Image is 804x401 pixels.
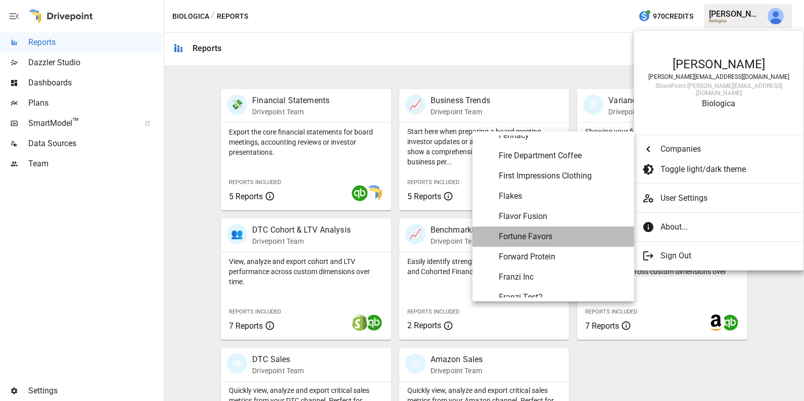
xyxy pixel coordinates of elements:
span: Flakes [499,190,626,202]
span: User Settings [660,192,795,204]
div: Biologica [644,99,793,108]
div: [PERSON_NAME] [644,57,793,71]
span: Franzi Test2 [499,291,626,303]
span: Forward Protein [499,251,626,263]
span: Fortune Favors [499,231,626,243]
span: Sign Out [660,250,788,262]
span: Companies [660,143,788,155]
span: Fire Department Coffee [499,150,626,162]
span: First Impressions Clothing [499,170,626,182]
div: [PERSON_NAME][EMAIL_ADDRESS][DOMAIN_NAME] [644,73,793,80]
span: Flavor Fusion [499,210,626,222]
span: About... [660,221,788,233]
span: Fennacy [499,129,626,142]
span: Toggle light/dark theme [660,163,788,175]
div: SharePoint: [PERSON_NAME][EMAIL_ADDRESS][DOMAIN_NAME] [644,82,793,97]
span: Franzi Inc [499,271,626,283]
